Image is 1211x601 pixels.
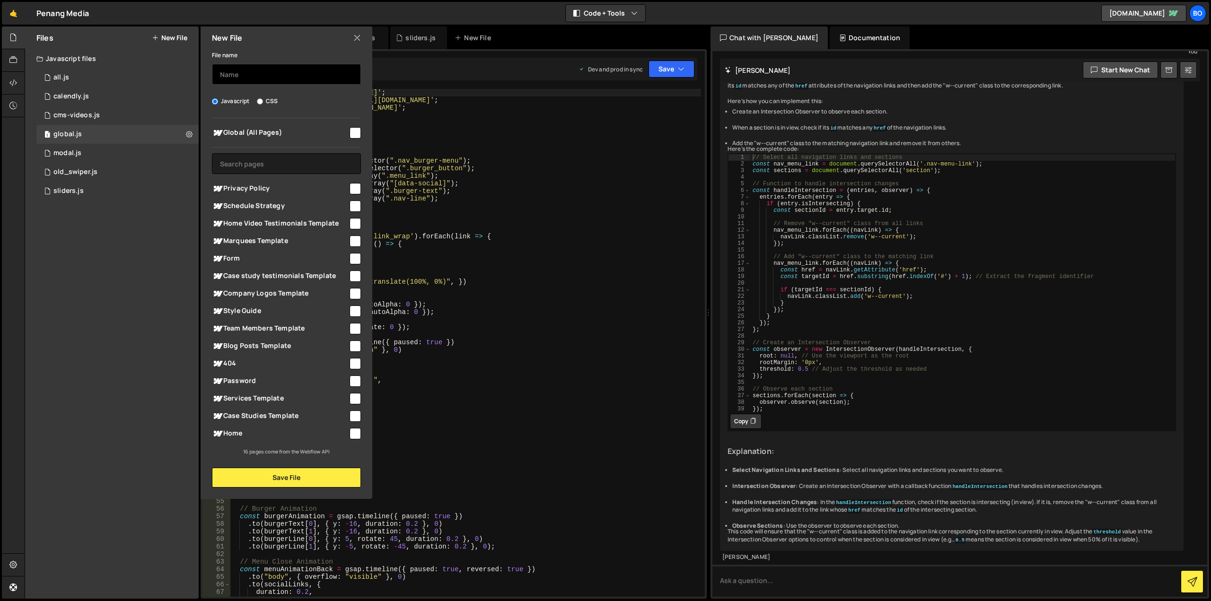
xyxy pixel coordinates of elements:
[728,214,750,220] div: 10
[2,2,25,25] a: 🤙
[566,5,645,22] button: Code + Tools
[44,131,50,139] span: 1
[728,247,750,253] div: 15
[36,182,199,200] div: sliders.js
[728,287,750,293] div: 21
[1083,61,1158,78] button: Start new chat
[212,235,348,247] span: Marquees Template
[725,66,790,75] h2: [PERSON_NAME]
[202,581,230,588] div: 66
[53,92,89,101] div: calendly.js
[36,87,199,106] div: 6155/14966.js
[732,466,1176,474] li: : Select all navigation links and sections you want to observe.
[835,499,892,506] code: handleIntersection
[1101,5,1186,22] a: [DOMAIN_NAME]
[212,200,348,212] span: Schedule Strategy
[732,498,817,506] strong: Handle Intersection Changes
[36,125,199,144] div: 6155/14218.js
[728,300,750,306] div: 23
[1189,5,1206,22] div: Bo
[202,558,230,566] div: 63
[202,573,230,581] div: 65
[794,83,808,89] code: href
[728,253,750,260] div: 16
[53,73,69,82] div: all.js
[36,163,199,182] div: old_swiper.js
[152,34,187,42] button: New File
[212,270,348,282] span: Case study testimonials Template
[212,393,348,404] span: Services Template
[243,448,330,455] small: 16 pages come from the Webflow API
[257,98,263,105] input: CSS
[202,513,230,520] div: 57
[728,392,750,399] div: 37
[212,98,218,105] input: Javascript
[36,106,199,125] div: 6155/14679.js
[53,130,82,139] div: global.js
[728,447,1176,456] h3: Explanation:
[212,51,237,60] label: File name
[212,64,361,85] input: Name
[202,588,230,596] div: 67
[728,273,750,280] div: 19
[728,234,750,240] div: 13
[732,498,1176,514] li: : In the function, check if the section is intersecting (in view). If it is, remove the "w--curre...
[212,33,242,43] h2: New File
[728,326,750,333] div: 27
[738,46,1197,56] div: You
[212,253,348,264] span: Form
[732,466,840,474] strong: Select Navigation Links and Sections
[732,482,796,490] strong: Intersection Observer
[212,153,361,174] input: Search pages
[212,96,250,106] label: Javascript
[212,358,348,369] span: 404
[212,375,348,387] span: Password
[728,187,750,194] div: 6
[728,353,750,359] div: 31
[722,553,1181,561] div: [PERSON_NAME]
[732,124,1176,132] li: When a section is in view, check if its matches any of the navigation links.
[955,537,965,543] code: 0.5
[728,293,750,300] div: 22
[730,414,762,429] button: Copy
[36,68,199,87] div: 6155/32900.js
[257,96,278,106] label: CSS
[728,194,750,200] div: 7
[202,535,230,543] div: 60
[728,227,750,234] div: 12
[53,187,84,195] div: sliders.js
[728,174,750,181] div: 4
[728,161,750,167] div: 2
[732,522,783,530] strong: Observe Sections
[728,200,750,207] div: 8
[728,379,750,386] div: 35
[732,522,1176,530] li: : Use the observer to observe each section.
[202,543,230,550] div: 61
[212,410,348,422] span: Case Studies Template
[202,550,230,558] div: 62
[212,288,348,299] span: Company Logos Template
[728,386,750,392] div: 36
[728,320,750,326] div: 26
[728,333,750,340] div: 28
[728,373,750,379] div: 34
[202,505,230,513] div: 56
[728,313,750,320] div: 25
[728,280,750,287] div: 20
[952,483,1009,490] code: handleIntersection
[212,127,348,139] span: Global (All Pages)
[732,108,1176,116] li: Create an Intersection Observer to observe each section.
[202,566,230,573] div: 64
[728,108,1176,530] ul: Here's the complete code:
[53,149,81,157] div: modal.js
[202,528,230,535] div: 59
[212,218,348,229] span: Home Video Testimonials Template
[873,125,887,131] code: href
[728,340,750,346] div: 29
[732,482,1176,490] li: : Create an Intersection Observer with a callback function that handles intersection changes.
[728,154,750,161] div: 1
[728,359,750,366] div: 32
[728,306,750,313] div: 24
[728,181,750,187] div: 5
[728,220,750,227] div: 11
